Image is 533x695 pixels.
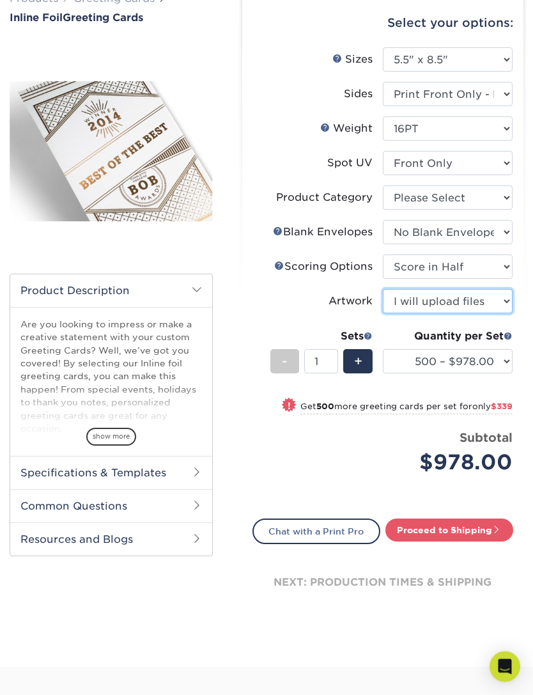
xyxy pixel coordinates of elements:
div: $978.00 [392,448,513,478]
h2: Specifications & Templates [10,457,212,490]
a: Proceed to Shipping [385,519,513,542]
h1: Greeting Cards [10,12,213,24]
div: Quantity per Set [383,329,513,345]
div: next: production times & shipping [252,545,514,621]
div: Blank Envelopes [273,225,373,240]
strong: 500 [316,402,334,412]
div: Sizes [332,52,373,68]
span: + [354,352,362,371]
span: $339 [491,402,513,412]
span: only [472,402,513,412]
div: Scoring Options [274,260,373,275]
div: Sets [270,329,373,345]
h2: Product Description [10,275,212,308]
div: Weight [320,121,373,137]
span: show more [86,428,136,446]
div: Open Intercom Messenger [490,652,520,682]
span: ! [288,400,291,414]
img: Inline Foil 01 [10,82,213,223]
div: Sides [344,87,373,102]
div: Artwork [328,294,373,309]
strong: Subtotal [460,431,513,445]
div: Product Category [276,191,373,206]
p: Are you looking to impress or make a creative statement with your custom Greeting Cards? Well, we... [20,318,202,631]
span: Inline Foil [10,12,63,24]
a: Inline FoilGreeting Cards [10,12,213,24]
h2: Common Questions [10,490,212,523]
div: Spot UV [327,156,373,171]
a: Chat with a Print Pro [252,519,380,545]
small: Get more greeting cards per set for [300,402,513,415]
span: - [282,352,288,371]
h2: Resources and Blogs [10,523,212,556]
